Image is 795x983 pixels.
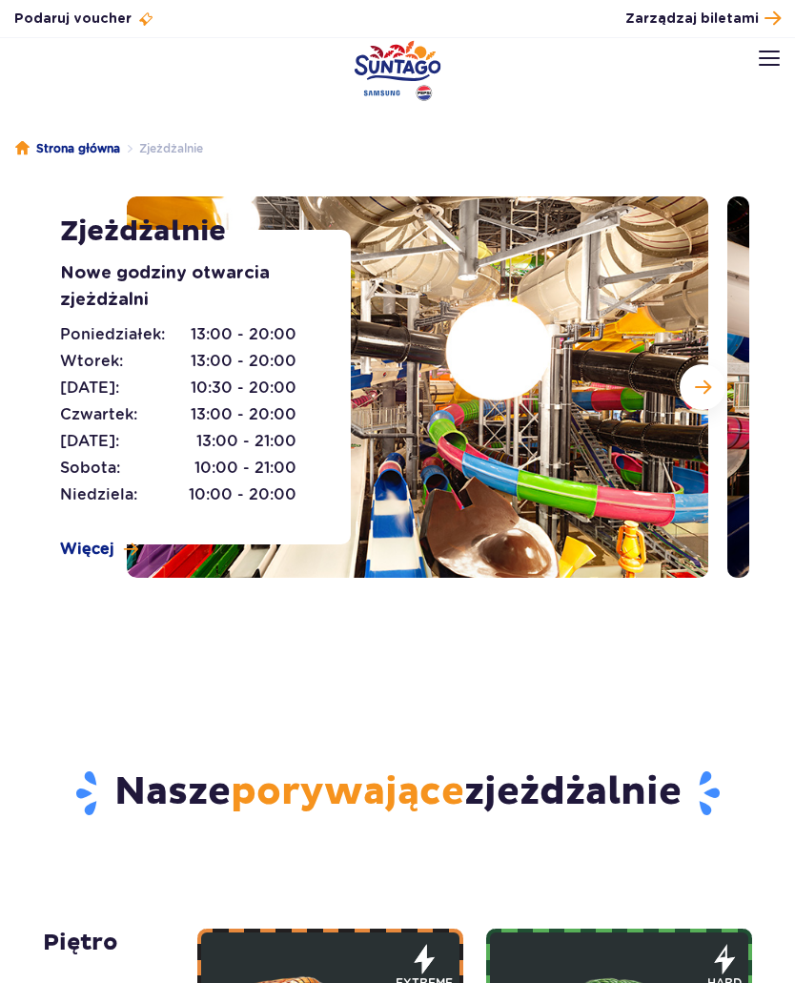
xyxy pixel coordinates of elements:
span: 13:00 - 20:00 [191,323,296,346]
li: Zjeżdżalnie [120,139,203,158]
span: Niedziela: [60,483,137,506]
span: 10:00 - 20:00 [189,483,296,506]
a: Podaruj voucher [14,10,154,29]
span: [DATE]: [60,377,119,399]
span: [DATE]: [60,430,119,453]
span: Sobota: [60,457,120,480]
span: 13:00 - 20:00 [191,350,296,373]
span: Wtorek: [60,350,123,373]
img: Open menu [759,51,780,66]
a: Zarządzaj biletami [625,6,781,31]
span: porywające [231,768,464,816]
h2: Nasze zjeżdżalnie [46,768,749,818]
span: 10:30 - 20:00 [191,377,296,399]
h1: Zjeżdżalnie [60,215,322,249]
span: Poniedziałek: [60,323,165,346]
a: Strona główna [15,139,120,158]
p: Nowe godziny otwarcia zjeżdżalni [60,260,322,314]
a: Park of Poland [355,40,441,101]
span: Więcej [60,539,114,560]
span: Czwartek: [60,403,137,426]
span: 13:00 - 20:00 [191,403,296,426]
span: 10:00 - 21:00 [194,457,296,480]
span: 13:00 - 21:00 [196,430,296,453]
button: Następny slajd [680,364,725,410]
span: Podaruj voucher [14,10,132,29]
span: Zarządzaj biletami [625,10,759,29]
a: Więcej [60,539,138,560]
